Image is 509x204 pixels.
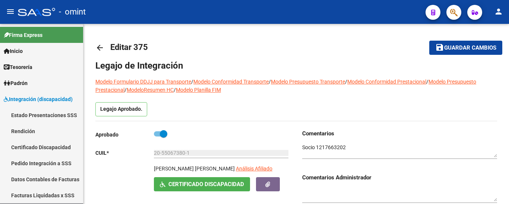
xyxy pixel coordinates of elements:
[193,79,269,85] a: Modelo Conformidad Transporte
[95,43,104,52] mat-icon: arrow_back
[4,63,32,71] span: Tesorería
[4,79,28,87] span: Padrón
[4,47,23,55] span: Inicio
[168,181,244,188] span: Certificado Discapacidad
[127,87,174,93] a: ModeloResumen HC
[236,166,272,172] span: Análisis Afiliado
[95,149,154,157] p: CUIL
[435,43,444,52] mat-icon: save
[347,79,426,85] a: Modelo Conformidad Prestacional
[95,79,191,85] a: Modelo Formulario DDJJ para Transporte
[154,177,250,191] button: Certificado Discapacidad
[4,95,73,103] span: Integración (discapacidad)
[110,43,148,52] span: Editar 375
[154,164,235,173] p: [PERSON_NAME] [PERSON_NAME]
[6,7,15,16] mat-icon: menu
[4,31,42,39] span: Firma Express
[484,179,502,197] iframe: Intercom live chat
[444,45,496,51] span: Guardar cambios
[95,102,147,116] p: Legajo Aprobado.
[429,41,502,54] button: Guardar cambios
[176,87,221,93] a: Modelo Planilla FIM
[302,129,497,138] h3: Comentarios
[494,7,503,16] mat-icon: person
[95,131,154,139] p: Aprobado
[302,173,497,182] h3: Comentarios Administrador
[59,4,86,20] span: - omint
[95,60,497,72] h1: Legajo de Integración
[271,79,345,85] a: Modelo Presupuesto Transporte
